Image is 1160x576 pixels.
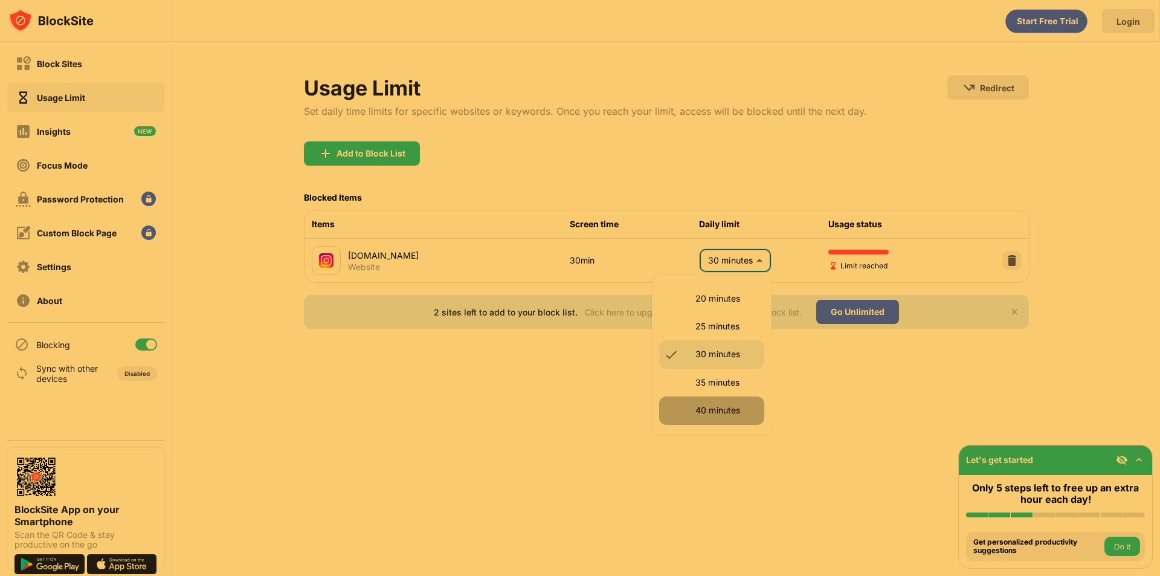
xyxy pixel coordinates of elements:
[695,320,757,333] p: 25 minutes
[695,292,757,305] p: 20 minutes
[695,376,757,389] p: 35 minutes
[695,348,757,361] p: 30 minutes
[695,432,757,445] p: 45 minutes
[695,404,757,417] p: 40 minutes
